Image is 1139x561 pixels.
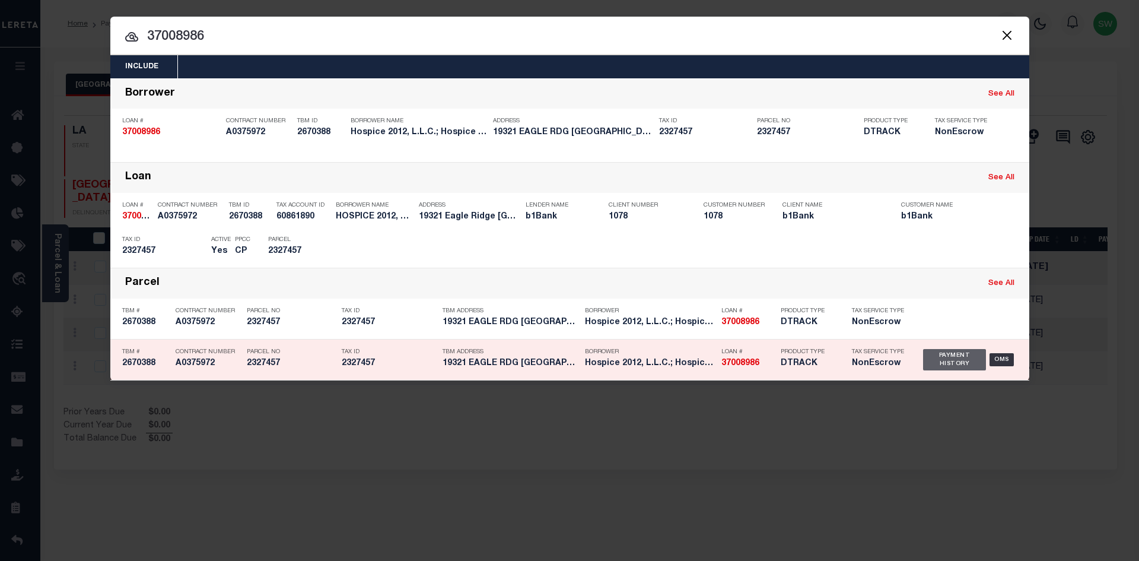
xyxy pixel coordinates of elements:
p: Product Type [781,308,834,315]
h5: 37008986 [721,359,775,369]
div: Borrower [125,87,175,101]
h5: 2670388 [297,128,345,138]
h5: 2327457 [247,318,336,328]
p: Client Number [609,202,686,209]
p: Loan # [721,308,775,315]
p: Product Type [781,348,834,356]
h5: A0375972 [176,359,241,369]
p: Product Type [864,118,917,125]
h5: A0375972 [158,212,223,222]
p: Address [419,202,520,209]
p: TBM # [122,308,170,315]
p: Parcel [268,236,322,243]
p: PPCC [235,236,250,243]
h5: NonEscrow [852,318,905,328]
p: Parcel No [247,308,336,315]
h5: 19321 EAGLE RDG BATON ROUGE LA ... [443,318,579,328]
h5: DTRACK [781,359,834,369]
h5: 19321 Eagle Ridge Baton Rouge L... [419,212,520,222]
p: Tax Service Type [852,308,905,315]
h5: 37008986 [122,128,220,138]
p: Contract Number [176,308,241,315]
p: Lender Name [526,202,591,209]
h5: 19321 EAGLE RDG BATON ROUGE LA ... [443,359,579,369]
h5: 1078 [609,212,686,222]
a: See All [988,174,1014,182]
p: Loan # [122,202,152,209]
h5: A0375972 [176,318,241,328]
p: Tax Service Type [852,348,905,356]
h5: b1Bank [526,212,591,222]
h5: Yes [211,246,229,256]
strong: 37008986 [122,128,160,137]
h5: Hospice 2012, L.L.C.; Hospice 2... [351,128,487,138]
div: OMS [990,353,1014,366]
h5: HOSPICE 2012, L.L.C.; HOSPICE 2... [336,212,413,222]
button: Include [110,55,173,78]
p: Contract Number [226,118,291,125]
h5: A0375972 [226,128,291,138]
h5: b1Bank [901,212,1002,222]
p: Active [211,236,231,243]
p: Loan # [122,118,220,125]
p: Loan # [721,348,775,356]
p: Borrower Name [351,118,487,125]
p: Borrower [585,308,715,315]
p: Contract Number [158,202,223,209]
h5: 2670388 [122,359,170,369]
h5: 19321 EAGLE RDG BATON ROUGE LA ... [493,128,653,138]
p: TBM ID [229,202,271,209]
div: Payment History [923,349,987,370]
p: Tax Service Type [935,118,994,125]
p: Tax ID [342,308,437,315]
h5: 60861890 [276,212,330,222]
p: Contract Number [176,348,241,356]
p: TBM ID [297,118,345,125]
h5: 2327457 [659,128,751,138]
input: Start typing... [110,27,1029,47]
p: Address [493,118,653,125]
a: See All [988,280,1014,287]
a: See All [988,90,1014,98]
p: Parcel No [247,348,336,356]
h5: 2327457 [268,246,322,256]
p: Parcel No [757,118,858,125]
p: Customer Name [901,202,1002,209]
h5: b1Bank [782,212,883,222]
p: Borrower Name [336,202,413,209]
p: TBM Address [443,308,579,315]
p: Tax ID [342,348,437,356]
p: Tax Account ID [276,202,330,209]
h5: Hospice 2012, L.L.C.; Hospice 2... [585,318,715,328]
h5: NonEscrow [852,359,905,369]
h5: 1078 [704,212,763,222]
h5: 2670388 [122,318,170,328]
div: Parcel [125,277,160,290]
h5: 37008986 [721,318,775,328]
h5: 2327457 [247,359,336,369]
h5: 2670388 [229,212,271,222]
p: TBM # [122,348,170,356]
p: Borrower [585,348,715,356]
strong: 37008986 [721,359,759,367]
h5: CP [235,246,250,256]
p: Tax ID [122,236,205,243]
h5: NonEscrow [935,128,994,138]
p: Customer Number [704,202,765,209]
h5: 2327457 [757,128,858,138]
h5: Hospice 2012, L.L.C.; Hospice 2... [585,359,715,369]
strong: 37008986 [122,213,160,221]
h5: DTRACK [781,318,834,328]
button: Close [1000,27,1015,43]
h5: 2327457 [122,246,205,256]
p: Client Name [782,202,883,209]
h5: 2327457 [342,359,437,369]
h5: 2327457 [342,318,437,328]
h5: DTRACK [864,128,917,138]
strong: 37008986 [721,318,759,327]
h5: 37008986 [122,212,152,222]
p: TBM Address [443,348,579,356]
div: Loan [125,171,151,185]
p: Tax ID [659,118,751,125]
